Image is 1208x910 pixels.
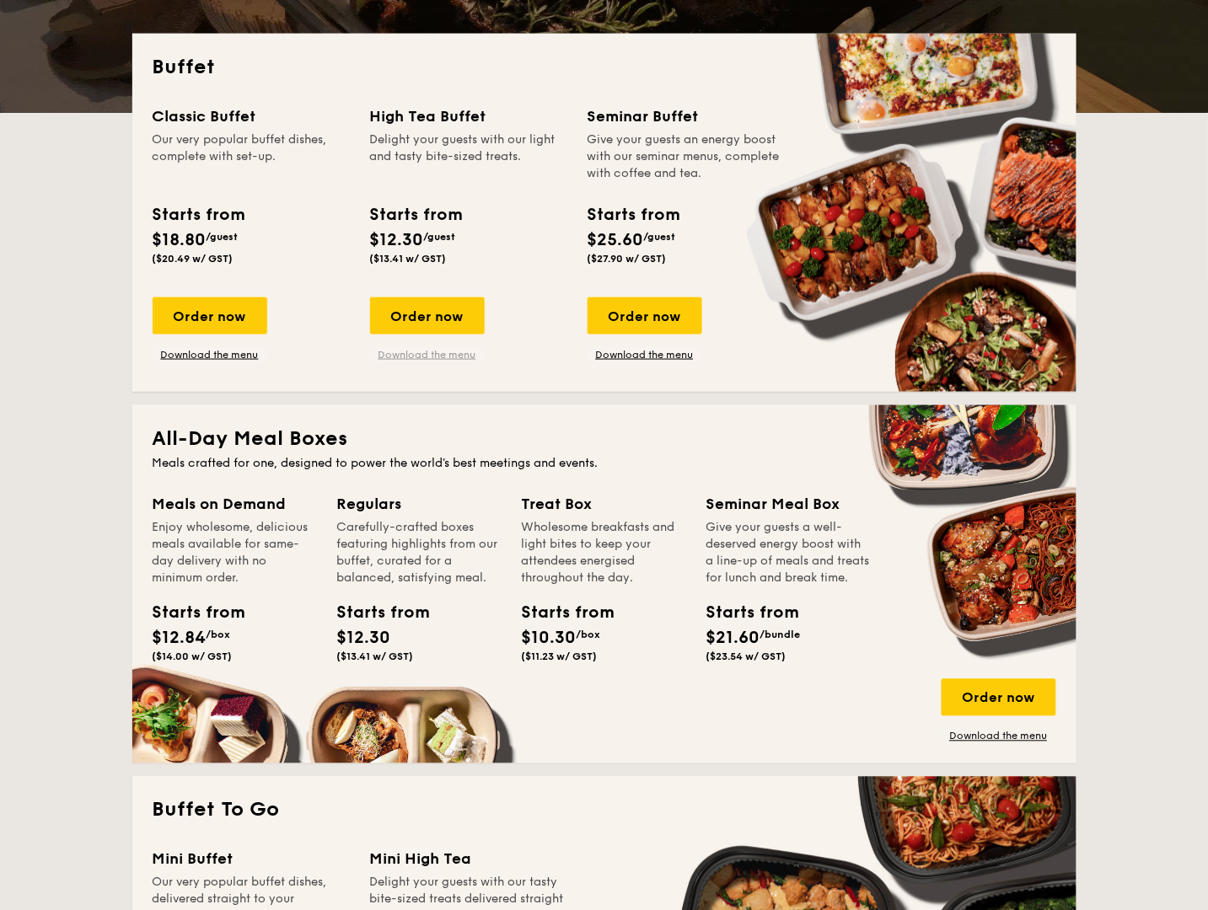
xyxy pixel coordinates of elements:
[522,601,598,626] div: Starts from
[522,629,577,649] span: $10.30
[153,426,1056,452] h2: All-Day Meal Boxes
[337,493,502,517] div: Regulars
[153,348,267,361] a: Download the menu
[706,601,782,626] div: Starts from
[370,202,462,227] div: Starts from
[370,253,447,265] span: ($13.41 w/ GST)
[153,104,350,128] div: Classic Buffet
[370,848,567,871] div: Mini High Tea
[153,629,207,649] span: $12.84
[522,520,686,587] div: Wholesome breakfasts and light bites to keep your attendees energised throughout the day.
[337,601,413,626] div: Starts from
[153,297,267,335] div: Order now
[942,730,1056,743] a: Download the menu
[942,679,1056,716] div: Order now
[588,202,679,227] div: Starts from
[153,848,350,871] div: Mini Buffet
[207,231,239,243] span: /guest
[588,297,702,335] div: Order now
[522,651,598,663] span: ($11.23 w/ GST)
[588,230,644,250] span: $25.60
[522,493,686,517] div: Treat Box
[153,651,233,663] span: ($14.00 w/ GST)
[588,253,667,265] span: ($27.90 w/ GST)
[337,520,502,587] div: Carefully-crafted boxes featuring highlights from our buffet, curated for a balanced, satisfying ...
[424,231,456,243] span: /guest
[588,348,702,361] a: Download the menu
[153,253,234,265] span: ($20.49 w/ GST)
[153,230,207,250] span: $18.80
[706,520,871,587] div: Give your guests a well-deserved energy boost with a line-up of meals and treats for lunch and br...
[577,629,601,641] span: /box
[153,54,1056,81] h2: Buffet
[207,629,231,641] span: /box
[706,629,760,649] span: $21.60
[153,493,317,517] div: Meals on Demand
[153,202,244,227] div: Starts from
[337,651,414,663] span: ($13.41 w/ GST)
[706,651,787,663] span: ($23.54 w/ GST)
[153,601,228,626] div: Starts from
[588,131,785,189] div: Give your guests an energy boost with our seminar menus, complete with coffee and tea.
[370,104,567,128] div: High Tea Buffet
[370,131,567,189] div: Delight your guests with our light and tasty bite-sized treats.
[644,231,676,243] span: /guest
[370,348,485,361] a: Download the menu
[588,104,785,128] div: Seminar Buffet
[337,629,391,649] span: $12.30
[760,629,801,641] span: /bundle
[370,230,424,250] span: $12.30
[153,131,350,189] div: Our very popular buffet dishes, complete with set-up.
[153,520,317,587] div: Enjoy wholesome, delicious meals available for same-day delivery with no minimum order.
[370,297,485,335] div: Order now
[706,493,871,517] div: Seminar Meal Box
[153,797,1056,824] h2: Buffet To Go
[153,456,1056,473] div: Meals crafted for one, designed to power the world's best meetings and events.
